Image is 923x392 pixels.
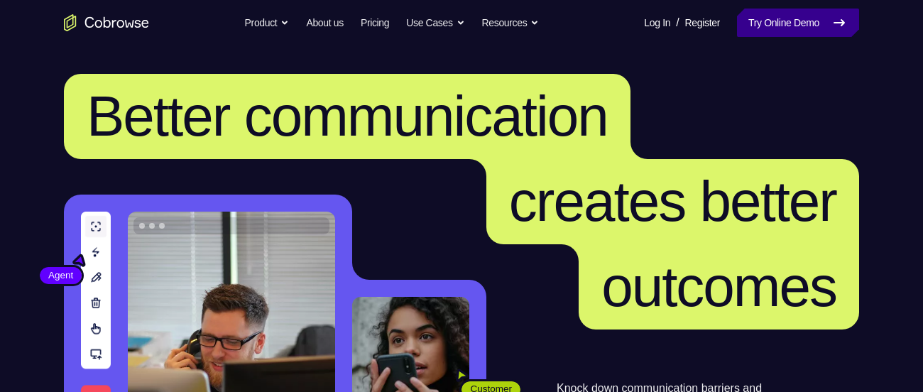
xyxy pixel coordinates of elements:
[685,9,720,37] a: Register
[64,14,149,31] a: Go to the home page
[676,14,679,31] span: /
[509,170,836,233] span: creates better
[737,9,859,37] a: Try Online Demo
[306,9,343,37] a: About us
[601,255,836,318] span: outcomes
[245,9,290,37] button: Product
[406,9,464,37] button: Use Cases
[482,9,540,37] button: Resources
[87,85,608,148] span: Better communication
[644,9,670,37] a: Log In
[361,9,389,37] a: Pricing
